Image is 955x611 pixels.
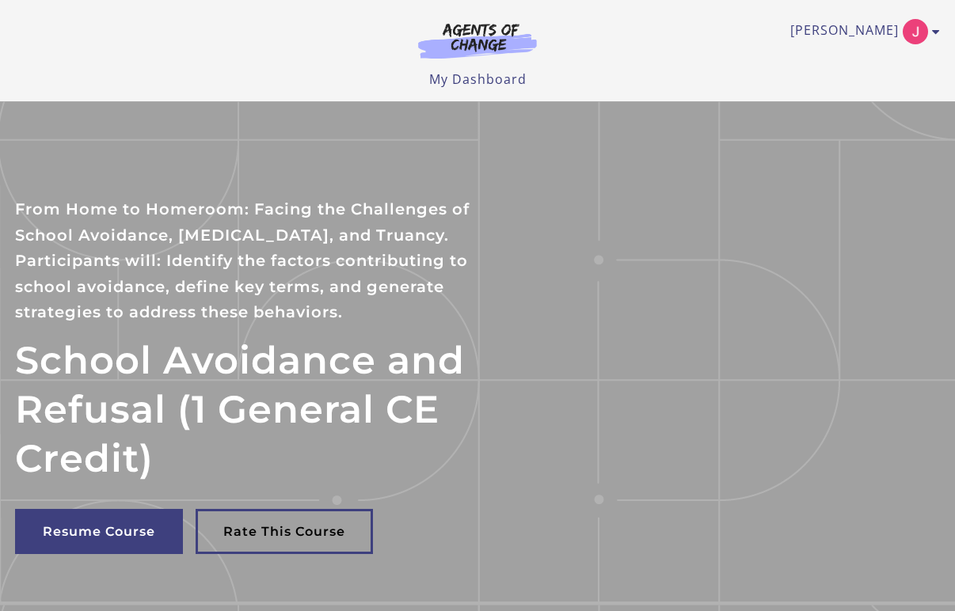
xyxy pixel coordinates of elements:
[429,70,527,88] a: My Dashboard
[196,509,373,554] a: Rate This Course
[401,22,554,59] img: Agents of Change Logo
[15,509,183,554] a: Resume Course
[790,19,932,44] a: Toggle menu
[15,336,477,484] h2: School Avoidance and Refusal (1 General CE Credit)
[15,196,477,325] p: From Home to Homeroom: Facing the Challenges of School Avoidance, [MEDICAL_DATA], and Truancy. Pa...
